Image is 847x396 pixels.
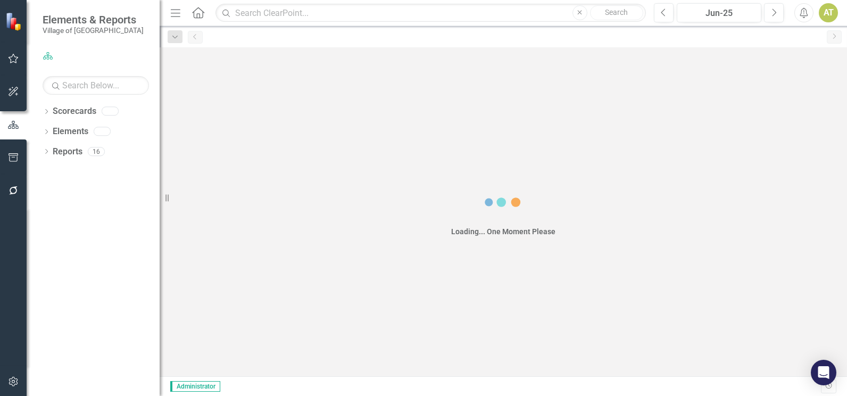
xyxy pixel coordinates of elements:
[53,105,96,118] a: Scorecards
[811,360,836,385] div: Open Intercom Messenger
[170,381,220,392] span: Administrator
[53,146,82,158] a: Reports
[680,7,758,20] div: Jun-25
[677,3,761,22] button: Jun-25
[5,12,24,31] img: ClearPoint Strategy
[43,26,144,35] small: Village of [GEOGRAPHIC_DATA]
[590,5,643,20] button: Search
[215,4,646,22] input: Search ClearPoint...
[819,3,838,22] button: AT
[605,8,628,16] span: Search
[88,147,105,156] div: 16
[43,13,144,26] span: Elements & Reports
[43,76,149,95] input: Search Below...
[451,226,555,237] div: Loading... One Moment Please
[53,126,88,138] a: Elements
